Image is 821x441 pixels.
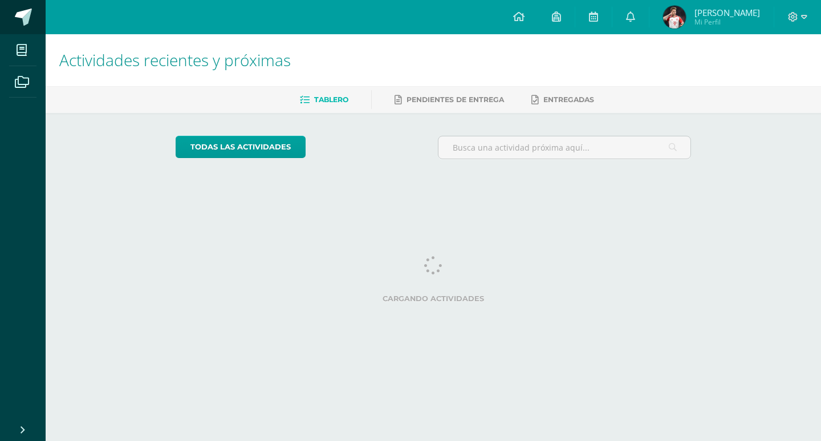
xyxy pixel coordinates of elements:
a: Tablero [300,91,348,109]
span: [PERSON_NAME] [694,7,760,18]
a: todas las Actividades [176,136,306,158]
span: Entregadas [543,95,594,104]
a: Entregadas [531,91,594,109]
input: Busca una actividad próxima aquí... [438,136,691,159]
a: Pendientes de entrega [395,91,504,109]
span: Actividades recientes y próximas [59,49,291,71]
span: Tablero [314,95,348,104]
span: Mi Perfil [694,17,760,27]
img: 5c98dc5d1e18a08f2a27312ec0a15bda.png [663,6,686,29]
label: Cargando actividades [176,294,692,303]
span: Pendientes de entrega [407,95,504,104]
